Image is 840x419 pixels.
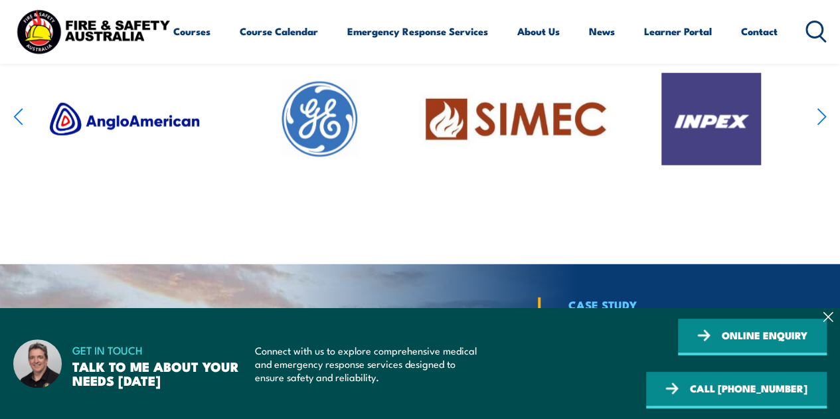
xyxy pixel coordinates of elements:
[173,15,210,47] a: Courses
[28,81,220,157] img: Anglo American Logo
[240,15,318,47] a: Course Calendar
[589,15,615,47] a: News
[13,339,62,388] img: Dave – Fire and Safety Australia
[661,73,761,165] img: Inpex Logo
[741,15,778,47] a: Contact
[419,23,612,216] img: Simec Logo
[568,297,813,312] h4: CASE STUDY
[347,15,488,47] a: Emergency Response Services
[72,359,244,387] h3: TALK TO ME ABOUT YOUR NEEDS [DATE]
[72,341,244,359] span: GET IN TOUCH
[646,372,827,408] a: CALL [PHONE_NUMBER]
[644,15,712,47] a: Learner Portal
[255,344,483,384] p: Connect with us to explore comprehensive medical and emergency response services designed to ensu...
[678,319,827,355] a: ONLINE ENQUIRY
[517,15,560,47] a: About Us
[224,62,416,177] img: GE LOGO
